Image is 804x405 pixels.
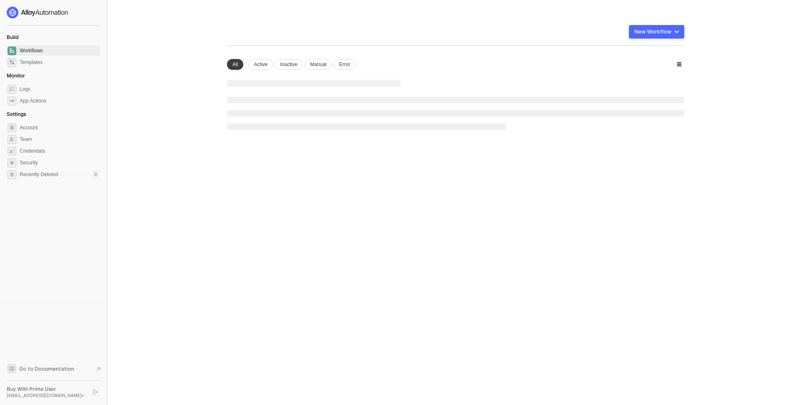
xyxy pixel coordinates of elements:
span: settings [8,170,16,179]
img: logo [7,7,69,18]
span: Go to Documentation [19,365,74,372]
span: Workflows [20,46,98,56]
div: App Actions [20,97,46,105]
span: document-arrow [94,365,103,373]
a: logo [7,7,100,18]
span: Templates [20,57,98,67]
span: icon-logs [8,85,16,94]
span: credentials [8,147,16,156]
span: Monitor [7,72,25,79]
a: Knowledge Base [7,364,100,374]
span: Credentials [20,146,98,156]
div: 0 [93,171,98,178]
span: logout [93,390,98,395]
div: Buy With Prime User [7,386,85,392]
span: security [8,159,16,167]
div: Manual [304,59,332,70]
span: Team [20,134,98,144]
span: documentation [8,364,16,373]
div: [EMAIL_ADDRESS][DOMAIN_NAME] • [7,392,85,398]
span: Security [20,158,98,168]
span: Logs [20,84,98,94]
span: marketplace [8,58,16,67]
span: Build [7,34,18,40]
span: team [8,135,16,144]
span: Account [20,123,98,133]
span: icon-app-actions [8,97,16,105]
span: Settings [7,111,26,117]
div: New Workflow [634,28,671,35]
span: Recently Deleted [20,171,58,178]
span: settings [8,123,16,132]
button: New Workflow [629,25,684,38]
div: Inactive [275,59,303,70]
div: Error [334,59,356,70]
div: All [227,59,243,70]
div: Active [248,59,273,70]
span: dashboard [8,46,16,55]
